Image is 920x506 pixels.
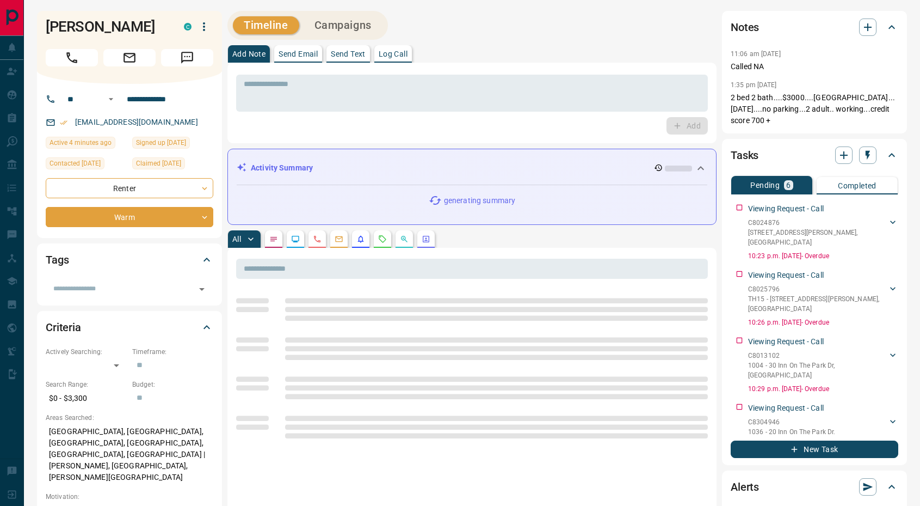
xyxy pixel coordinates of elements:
[748,403,824,414] p: Viewing Request - Call
[233,16,299,34] button: Timeline
[132,347,213,357] p: Timeframe:
[400,235,409,243] svg: Opportunities
[136,137,186,148] span: Signed up [DATE]
[232,50,265,58] p: Add Note
[748,415,898,449] div: C83049461036 - 20 Inn On The Park Dr,[GEOGRAPHIC_DATA]
[750,181,780,189] p: Pending
[748,216,898,249] div: C8024876[STREET_ADDRESS][PERSON_NAME],[GEOGRAPHIC_DATA]
[731,19,759,36] h2: Notes
[379,50,407,58] p: Log Call
[46,347,127,357] p: Actively Searching:
[748,251,898,261] p: 10:23 p.m. [DATE] - Overdue
[731,478,759,496] h2: Alerts
[50,137,112,148] span: Active 4 minutes ago
[46,178,213,198] div: Renter
[748,294,887,314] p: TH15 - [STREET_ADDRESS][PERSON_NAME] , [GEOGRAPHIC_DATA]
[161,49,213,66] span: Message
[75,118,198,126] a: [EMAIL_ADDRESS][DOMAIN_NAME]
[46,389,127,407] p: $0 - $3,300
[50,158,101,169] span: Contacted [DATE]
[104,93,118,106] button: Open
[132,157,213,173] div: Fri Nov 10 2023
[731,147,758,164] h2: Tasks
[748,318,898,327] p: 10:26 p.m. [DATE] - Overdue
[132,137,213,152] div: Wed Aug 09 2023
[313,235,322,243] svg: Calls
[748,270,824,281] p: Viewing Request - Call
[731,441,898,458] button: New Task
[46,251,69,269] h2: Tags
[748,284,887,294] p: C8025796
[731,81,777,89] p: 1:35 pm [DATE]
[46,137,127,152] div: Tue Oct 14 2025
[251,162,313,174] p: Activity Summary
[748,351,887,361] p: C8013102
[46,49,98,66] span: Call
[748,203,824,215] p: Viewing Request - Call
[444,195,515,206] p: generating summary
[838,182,876,190] p: Completed
[46,380,127,389] p: Search Range:
[46,314,213,340] div: Criteria
[60,119,67,126] svg: Email Verified
[279,50,318,58] p: Send Email
[356,235,365,243] svg: Listing Alerts
[731,142,898,168] div: Tasks
[46,492,213,502] p: Motivation:
[748,427,887,447] p: 1036 - 20 Inn On The Park Dr , [GEOGRAPHIC_DATA]
[731,14,898,40] div: Notes
[378,235,387,243] svg: Requests
[731,50,781,58] p: 11:06 am [DATE]
[46,207,213,227] div: Warm
[748,218,887,228] p: C8024876
[335,235,343,243] svg: Emails
[731,61,898,72] p: Called NA
[786,181,791,189] p: 6
[132,380,213,389] p: Budget:
[194,282,209,297] button: Open
[237,158,707,178] div: Activity Summary
[46,423,213,486] p: [GEOGRAPHIC_DATA], [GEOGRAPHIC_DATA], [GEOGRAPHIC_DATA], [GEOGRAPHIC_DATA], [GEOGRAPHIC_DATA], [G...
[304,16,382,34] button: Campaigns
[748,417,887,427] p: C8304946
[269,235,278,243] svg: Notes
[748,384,898,394] p: 10:29 p.m. [DATE] - Overdue
[731,474,898,500] div: Alerts
[731,92,898,126] p: 2 bed 2 bath....$3000....[GEOGRAPHIC_DATA]...[DATE]....no parking...2 adult.. working...credit sc...
[46,157,127,173] div: Tue Jun 18 2024
[748,336,824,348] p: Viewing Request - Call
[103,49,156,66] span: Email
[291,235,300,243] svg: Lead Browsing Activity
[136,158,181,169] span: Claimed [DATE]
[46,413,213,423] p: Areas Searched:
[46,247,213,273] div: Tags
[46,18,168,35] h1: [PERSON_NAME]
[748,361,887,380] p: 1004 - 30 Inn On The Park Dr , [GEOGRAPHIC_DATA]
[184,23,192,31] div: condos.ca
[748,228,887,247] p: [STREET_ADDRESS][PERSON_NAME] , [GEOGRAPHIC_DATA]
[331,50,366,58] p: Send Text
[232,235,241,243] p: All
[748,282,898,316] div: C8025796TH15 - [STREET_ADDRESS][PERSON_NAME],[GEOGRAPHIC_DATA]
[46,319,81,336] h2: Criteria
[748,349,898,382] div: C80131021004 - 30 Inn On The Park Dr,[GEOGRAPHIC_DATA]
[422,235,430,243] svg: Agent Actions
